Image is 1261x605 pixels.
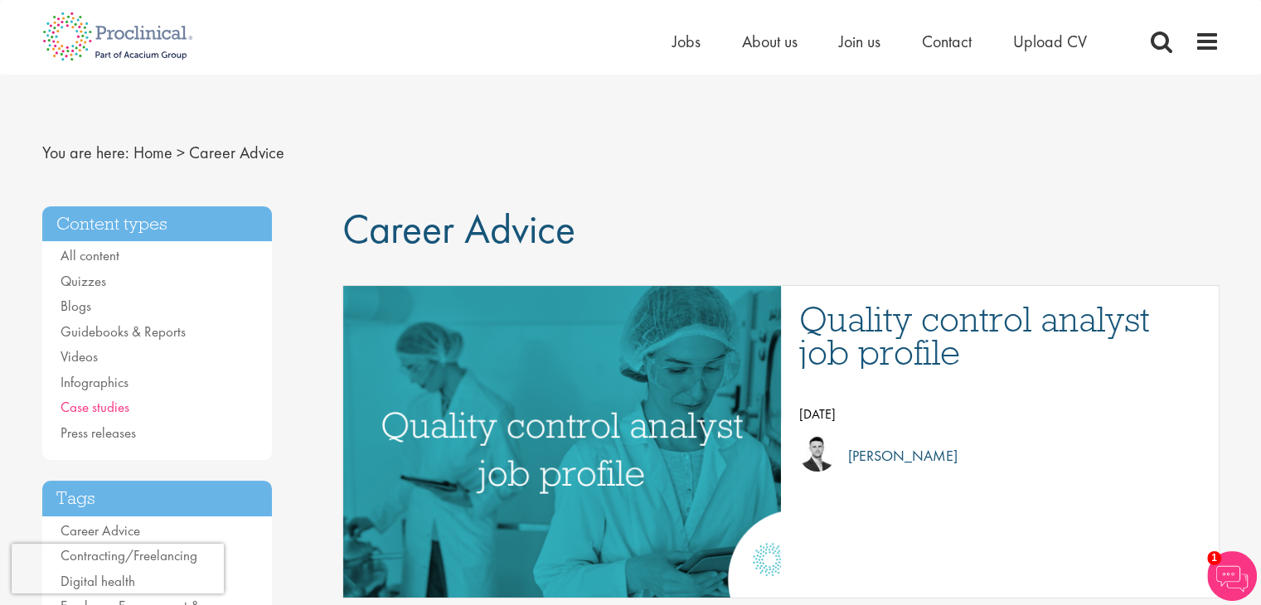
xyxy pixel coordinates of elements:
[61,423,136,442] a: Press releases
[61,521,140,540] a: Career Advice
[922,31,972,52] a: Contact
[342,202,575,255] span: Career Advice
[42,206,273,242] h3: Content types
[61,347,98,365] a: Videos
[61,297,91,315] a: Blogs
[742,31,798,52] a: About us
[799,402,1202,427] p: [DATE]
[133,142,172,163] a: breadcrumb link
[61,398,129,416] a: Case studies
[42,142,129,163] span: You are here:
[1207,551,1221,565] span: 1
[1207,551,1257,601] img: Chatbot
[799,302,1202,369] a: Quality control analyst job profile
[42,481,273,516] h3: Tags
[836,443,958,468] p: [PERSON_NAME]
[799,435,1202,477] a: Joshua Godden [PERSON_NAME]
[177,142,185,163] span: >
[343,286,781,598] a: Link to a post
[61,373,129,391] a: Infographics
[672,31,701,52] a: Jobs
[12,544,224,593] iframe: reCAPTCHA
[61,246,119,264] a: All content
[1013,31,1087,52] a: Upload CV
[262,286,862,598] img: quality control analyst job profile
[61,322,186,341] a: Guidebooks & Reports
[799,435,836,472] img: Joshua Godden
[61,272,106,290] a: Quizzes
[839,31,880,52] a: Join us
[189,142,284,163] span: Career Advice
